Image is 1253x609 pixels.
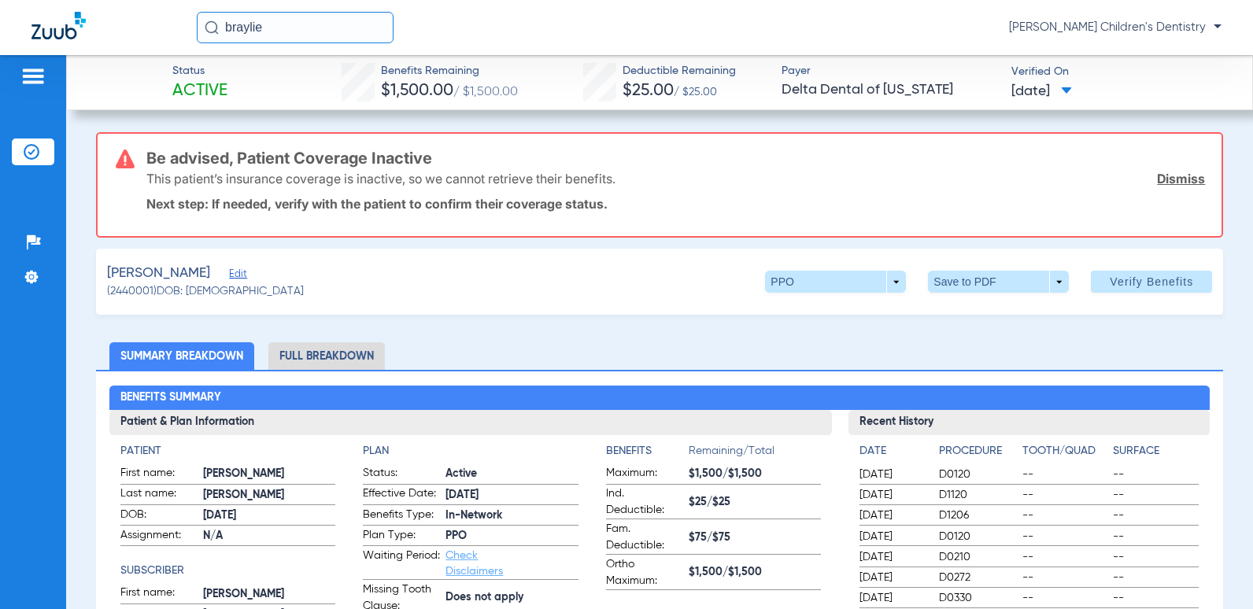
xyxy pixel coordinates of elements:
[120,507,198,526] span: DOB:
[120,585,198,603] span: First name:
[445,550,503,577] a: Check Disclaimers
[859,507,926,523] span: [DATE]
[859,529,926,544] span: [DATE]
[363,527,440,546] span: Plan Type:
[859,549,926,565] span: [DATE]
[1113,590,1199,606] span: --
[939,443,1017,465] app-breakdown-title: Procedure
[120,563,335,579] h4: Subscriber
[268,342,385,370] li: Full Breakdown
[172,80,227,102] span: Active
[1091,271,1212,293] button: Verify Benefits
[109,342,254,370] li: Summary Breakdown
[939,507,1017,523] span: D1206
[445,466,578,482] span: Active
[1113,443,1199,465] app-breakdown-title: Surface
[109,410,832,435] h3: Patient & Plan Information
[363,548,440,579] span: Waiting Period:
[20,67,46,86] img: hamburger-icon
[689,443,821,465] span: Remaining/Total
[445,487,578,504] span: [DATE]
[203,528,335,544] span: N/A
[381,63,518,79] span: Benefits Remaining
[1113,467,1199,482] span: --
[203,507,335,524] span: [DATE]
[939,487,1017,503] span: D1120
[765,271,906,293] button: PPO
[623,83,674,99] span: $25.00
[120,465,198,484] span: First name:
[859,443,926,465] app-breakdown-title: Date
[107,264,210,283] span: [PERSON_NAME]
[1022,467,1108,482] span: --
[146,171,615,186] p: This patient’s insurance coverage is inactive, so we cannot retrieve their benefits.
[1110,275,1193,288] span: Verify Benefits
[606,556,683,589] span: Ortho Maximum:
[229,268,243,283] span: Edit
[1022,443,1108,465] app-breakdown-title: Tooth/Quad
[107,283,304,300] span: (2440001) DOB: [DEMOGRAPHIC_DATA]
[689,494,821,511] span: $25/$25
[363,485,440,504] span: Effective Date:
[172,63,227,79] span: Status
[939,467,1017,482] span: D0120
[381,83,453,99] span: $1,500.00
[197,12,394,43] input: Search for patients
[939,529,1017,544] span: D0120
[859,487,926,503] span: [DATE]
[623,63,736,79] span: Deductible Remaining
[120,527,198,546] span: Assignment:
[1022,507,1108,523] span: --
[1022,549,1108,565] span: --
[939,590,1017,606] span: D0330
[689,530,821,546] span: $75/$75
[445,589,578,606] span: Does not apply
[1113,570,1199,585] span: --
[859,467,926,482] span: [DATE]
[939,570,1017,585] span: D0272
[606,443,689,465] app-breakdown-title: Benefits
[859,570,926,585] span: [DATE]
[203,466,335,482] span: [PERSON_NAME]
[1113,487,1199,503] span: --
[1113,507,1199,523] span: --
[1022,590,1108,606] span: --
[363,443,578,460] h4: Plan
[1174,533,1253,609] iframe: Chat Widget
[146,196,1206,212] p: Next step: If needed, verify with the patient to confirm their coverage status.
[689,564,821,581] span: $1,500/$1,500
[453,86,518,98] span: / $1,500.00
[205,20,219,35] img: Search Icon
[859,590,926,606] span: [DATE]
[606,521,683,554] span: Fam. Deductible:
[782,63,998,79] span: Payer
[674,87,717,98] span: / $25.00
[859,443,926,460] h4: Date
[939,549,1017,565] span: D0210
[1022,487,1108,503] span: --
[1022,570,1108,585] span: --
[445,528,578,544] span: PPO
[31,12,86,39] img: Zuub Logo
[363,507,440,526] span: Benefits Type:
[1009,20,1222,35] span: [PERSON_NAME] Children's Dentistry
[1022,443,1108,460] h4: Tooth/Quad
[848,410,1210,435] h3: Recent History
[116,149,135,168] img: error-icon
[606,485,683,519] span: Ind. Deductible:
[1022,529,1108,544] span: --
[109,386,1210,411] h2: Benefits Summary
[1011,82,1072,101] span: [DATE]
[939,443,1017,460] h4: Procedure
[1011,64,1228,80] span: Verified On
[203,586,335,603] span: [PERSON_NAME]
[363,465,440,484] span: Status:
[120,443,335,460] h4: Patient
[1113,443,1199,460] h4: Surface
[1157,171,1205,186] a: Dismiss
[1113,549,1199,565] span: --
[445,507,578,524] span: In-Network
